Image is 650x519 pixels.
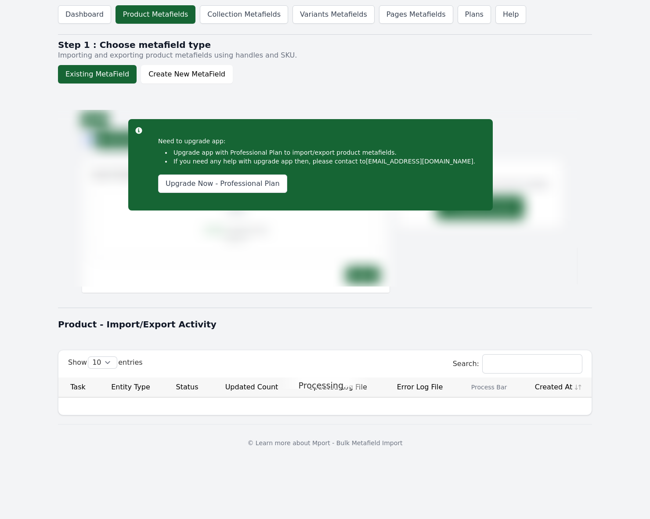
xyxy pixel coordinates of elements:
span: Need to upgrade app: [158,138,226,145]
span: © Learn more about [247,439,310,446]
a: Collection Metafields [200,5,288,24]
h2: Step 1 : Choose metafield type [58,40,592,50]
a: Upgrade Now - Professional Plan [158,174,287,193]
p: Importing and exporting product metafields using handles and SKU. [58,50,592,61]
a: Help [495,5,526,24]
h1: Product - Import/Export Activity [58,318,592,330]
div: Processing... [281,371,369,389]
a: Plans [458,5,491,24]
li: If you need any help with upgrade app then, please contact to . [165,157,475,166]
a: Product Metafields [116,5,195,24]
select: Showentries [88,357,117,368]
th: Created At [521,377,592,397]
label: Show entries [68,358,143,367]
a: Variants Metafields [292,5,375,24]
input: Search: [483,355,582,373]
a: Dashboard [58,5,111,24]
label: Search: [453,359,582,368]
img: Image-blur1.png [58,110,578,294]
li: Upgrade app with Professional Plan to import/export product metafields. [165,148,475,157]
a: Pages Metafields [379,5,453,24]
a: [EMAIL_ADDRESS][DOMAIN_NAME] [366,158,473,165]
button: Create New MetaField [141,65,233,83]
button: Existing MetaField [58,65,137,83]
a: Mport - Bulk Metafield Import [312,439,403,446]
